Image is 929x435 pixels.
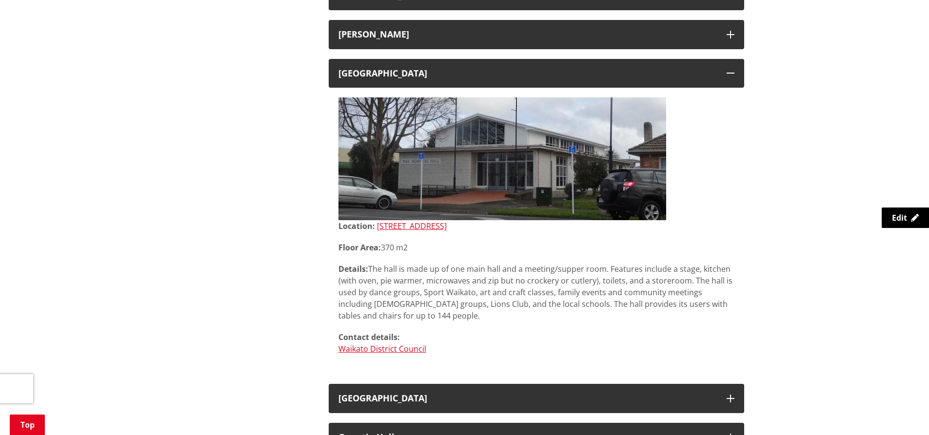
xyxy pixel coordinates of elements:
[338,264,368,274] strong: Details:
[329,384,744,413] button: [GEOGRAPHIC_DATA]
[10,415,45,435] a: Top
[338,332,400,342] strong: Contact details:
[338,97,666,220] img: Ngaruawahia-Memorial-Hal-2l
[338,394,717,403] h3: [GEOGRAPHIC_DATA]
[377,221,447,231] a: [STREET_ADDRESS]
[338,30,717,39] h3: [PERSON_NAME]
[338,343,426,354] a: Waikato District Council
[884,394,919,429] iframe: Messenger Launcher
[338,221,375,231] strong: Location:
[338,242,734,253] p: 370 m2
[338,69,717,78] h3: [GEOGRAPHIC_DATA]
[882,208,929,228] a: Edit
[338,263,734,322] p: The hall is made up of one main hall and a meeting/supper room. Features include a stage, kitchen...
[892,212,907,223] span: Edit
[329,59,744,88] button: [GEOGRAPHIC_DATA]
[338,242,381,253] strong: Floor Area:
[329,20,744,49] button: [PERSON_NAME]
